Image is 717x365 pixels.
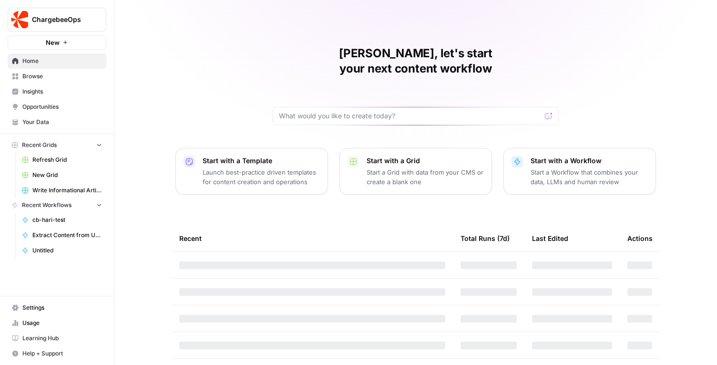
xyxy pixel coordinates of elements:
span: Browse [22,72,102,81]
div: Total Runs (7d) [461,225,510,251]
a: New Grid [18,167,106,183]
img: ChargebeeOps Logo [11,11,28,28]
div: Recent [179,225,445,251]
a: Extract Content from URL [18,228,106,243]
span: Untitled [32,246,102,255]
button: Start with a TemplateLaunch best-practice driven templates for content creation and operations [175,148,328,195]
button: Workspace: ChargebeeOps [8,8,106,31]
a: Refresh Grid [18,152,106,167]
button: Start with a WorkflowStart a Workflow that combines your data, LLMs and human review [503,148,656,195]
span: Write Informational Articles [32,186,102,195]
span: ChargebeeOps [32,15,90,24]
button: Recent Grids [8,138,106,152]
a: Opportunities [8,99,106,115]
span: Recent Workflows [22,201,72,209]
button: New [8,35,106,50]
button: Help + Support [8,346,106,361]
span: Usage [22,319,102,327]
a: Home [8,53,106,69]
a: Settings [8,300,106,315]
p: Start with a Grid [367,156,484,166]
span: Refresh Grid [32,156,102,164]
p: Start a Grid with data from your CMS or create a blank one [367,167,484,187]
p: Start a Workflow that combines your data, LLMs and human review [531,167,648,187]
a: Browse [8,69,106,84]
span: Opportunities [22,103,102,111]
span: Recent Grids [22,141,57,149]
a: Write Informational Articles [18,183,106,198]
span: New [46,38,60,47]
input: What would you like to create today? [279,111,541,121]
p: Start with a Template [203,156,320,166]
span: Your Data [22,118,102,126]
span: Help + Support [22,349,102,358]
span: Extract Content from URL [32,231,102,240]
div: Last Edited [532,225,568,251]
span: Settings [22,303,102,312]
button: Recent Workflows [8,198,106,212]
a: Usage [8,315,106,331]
p: Start with a Workflow [531,156,648,166]
span: Home [22,57,102,65]
a: Untitled [18,243,106,258]
div: Actions [627,225,653,251]
span: New Grid [32,171,102,179]
h1: [PERSON_NAME], let's start your next content workflow [273,46,559,76]
a: Insights [8,84,106,99]
a: Learning Hub [8,331,106,346]
button: Start with a GridStart a Grid with data from your CMS or create a blank one [339,148,492,195]
a: cb-hari-test [18,212,106,228]
p: Launch best-practice driven templates for content creation and operations [203,167,320,187]
a: Your Data [8,115,106,130]
span: Insights [22,87,102,96]
span: cb-hari-test [32,216,102,224]
span: Learning Hub [22,334,102,343]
